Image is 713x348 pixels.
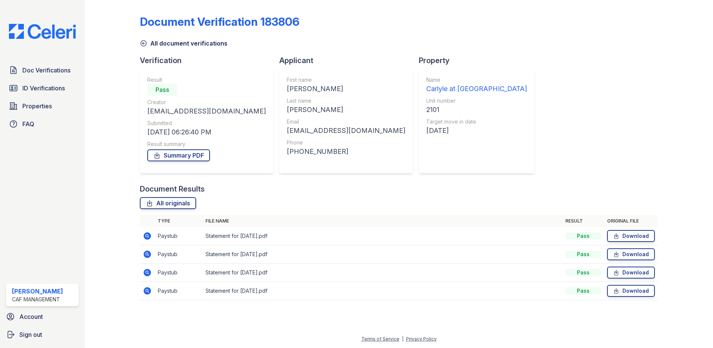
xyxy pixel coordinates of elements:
a: Summary PDF [147,149,210,161]
img: CE_Logo_Blue-a8612792a0a2168367f1c8372b55b34899dd931a85d93a1a3d3e32e68fde9ad4.png [3,24,82,39]
div: Pass [565,232,601,240]
div: [PHONE_NUMBER] [287,146,405,157]
td: Paystub [155,282,202,300]
div: [PERSON_NAME] [287,84,405,94]
a: Account [3,309,82,324]
a: Download [607,248,655,260]
div: Pass [565,269,601,276]
div: [DATE] [426,125,527,136]
div: Verification [140,55,279,66]
th: Type [155,215,202,227]
a: All originals [140,197,196,209]
div: Phone [287,139,405,146]
div: Result [147,76,266,84]
th: Original file [604,215,658,227]
a: Properties [6,99,79,114]
div: Document Results [140,184,205,194]
td: Statement for [DATE].pdf [202,264,562,282]
div: Pass [565,251,601,258]
span: Sign out [19,330,42,339]
div: Result summary [147,140,266,148]
div: Pass [147,84,177,96]
div: Target move in date [426,118,527,125]
span: Properties [22,102,52,111]
th: File name [202,215,562,227]
div: [EMAIL_ADDRESS][DOMAIN_NAME] [147,106,266,116]
div: Submitted [147,119,266,127]
a: Name Carlyle at [GEOGRAPHIC_DATA] [426,76,527,94]
td: Paystub [155,245,202,264]
td: Statement for [DATE].pdf [202,282,562,300]
a: FAQ [6,116,79,131]
a: All document verifications [140,39,227,48]
th: Result [562,215,604,227]
span: Doc Verifications [22,66,70,75]
div: Email [287,118,405,125]
div: CAF Management [12,296,63,303]
td: Statement for [DATE].pdf [202,245,562,264]
div: Property [419,55,540,66]
a: Terms of Service [361,336,399,342]
a: ID Verifications [6,81,79,96]
div: Last name [287,97,405,105]
a: Doc Verifications [6,63,79,78]
div: Name [426,76,527,84]
div: Carlyle at [GEOGRAPHIC_DATA] [426,84,527,94]
div: Creator [147,99,266,106]
a: Privacy Policy [406,336,437,342]
div: First name [287,76,405,84]
div: | [402,336,403,342]
div: [DATE] 06:26:40 PM [147,127,266,137]
a: Download [607,267,655,279]
div: [PERSON_NAME] [287,105,405,115]
span: Account [19,312,43,321]
a: Download [607,230,655,242]
div: Document Verification 183806 [140,15,299,28]
div: 2101 [426,105,527,115]
div: [PERSON_NAME] [12,287,63,296]
span: ID Verifications [22,84,65,93]
div: Applicant [279,55,419,66]
a: Sign out [3,327,82,342]
td: Paystub [155,227,202,245]
span: FAQ [22,119,34,128]
div: [EMAIL_ADDRESS][DOMAIN_NAME] [287,125,405,136]
div: Unit number [426,97,527,105]
div: Pass [565,287,601,295]
td: Paystub [155,264,202,282]
a: Download [607,285,655,297]
td: Statement for [DATE].pdf [202,227,562,245]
